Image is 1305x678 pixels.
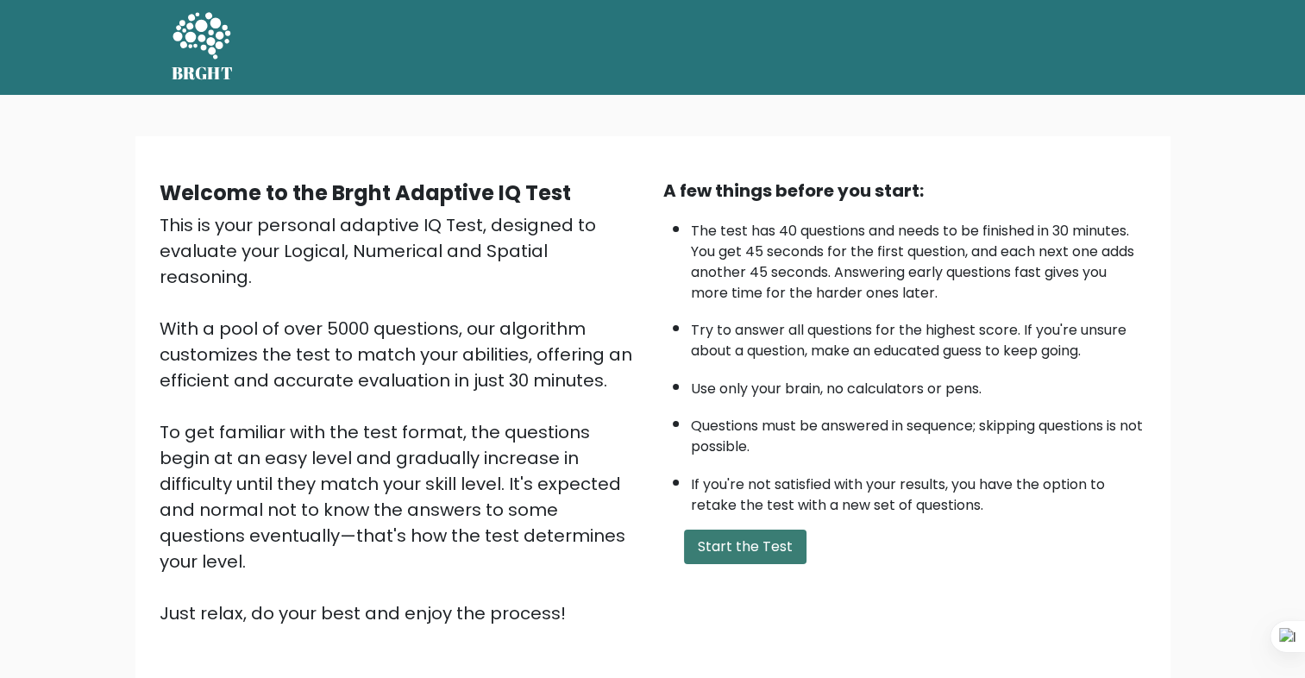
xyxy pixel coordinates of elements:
[684,530,806,564] button: Start the Test
[691,370,1146,399] li: Use only your brain, no calculators or pens.
[160,179,571,207] b: Welcome to the Brght Adaptive IQ Test
[160,212,643,626] div: This is your personal adaptive IQ Test, designed to evaluate your Logical, Numerical and Spatial ...
[691,212,1146,304] li: The test has 40 questions and needs to be finished in 30 minutes. You get 45 seconds for the firs...
[691,466,1146,516] li: If you're not satisfied with your results, you have the option to retake the test with a new set ...
[691,311,1146,361] li: Try to answer all questions for the highest score. If you're unsure about a question, make an edu...
[172,7,234,88] a: BRGHT
[691,407,1146,457] li: Questions must be answered in sequence; skipping questions is not possible.
[663,178,1146,204] div: A few things before you start:
[172,63,234,84] h5: BRGHT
